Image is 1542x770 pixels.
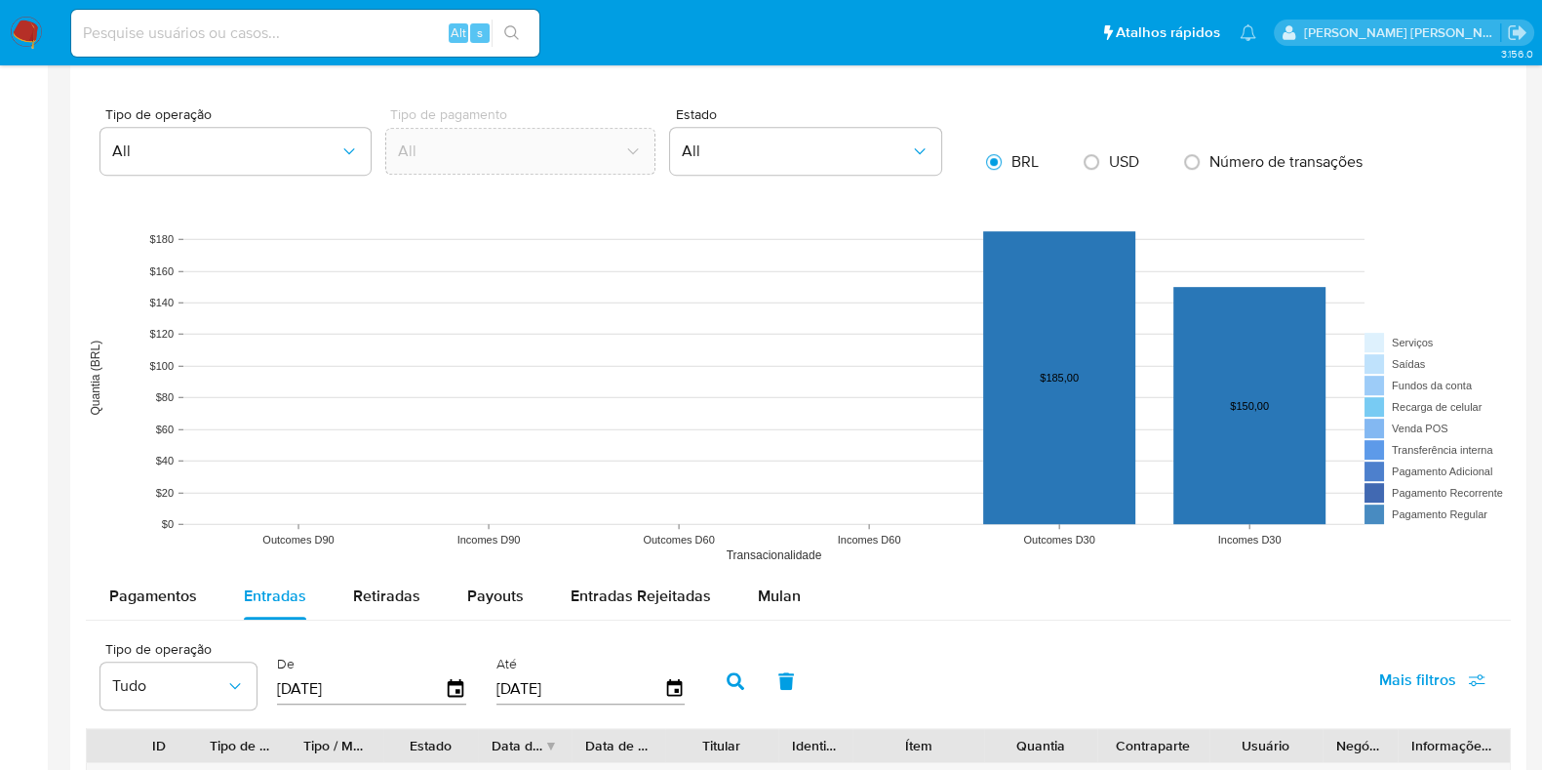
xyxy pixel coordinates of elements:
[492,20,532,47] button: search-icon
[477,23,483,42] span: s
[1507,22,1527,43] a: Sair
[451,23,466,42] span: Alt
[1304,23,1501,42] p: danilo.toledo@mercadolivre.com
[71,20,539,46] input: Pesquise usuários ou casos...
[1240,24,1256,41] a: Notificações
[1500,46,1532,61] span: 3.156.0
[1116,22,1220,43] span: Atalhos rápidos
